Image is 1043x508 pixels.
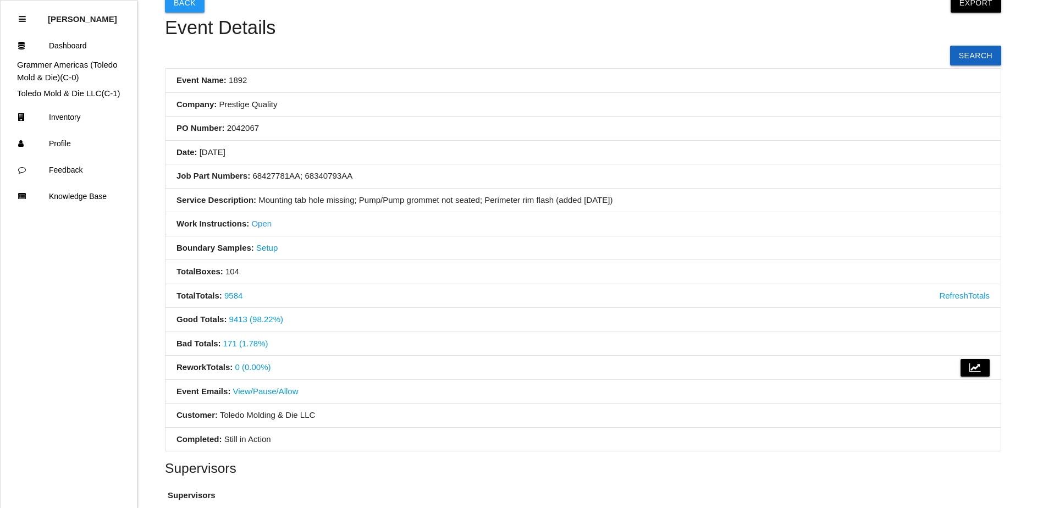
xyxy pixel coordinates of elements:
[19,6,26,32] div: Close
[950,46,1001,65] a: Search
[251,219,272,228] a: Open
[176,291,222,300] b: Total Totals :
[176,171,250,180] b: Job Part Numbers:
[176,267,223,276] b: Total Boxes :
[165,461,1001,476] h5: Supervisors
[176,339,221,348] b: Bad Totals :
[235,362,271,372] a: 0 (0.00%)
[1,87,137,100] div: Toledo Mold & Die LLC's Dashboard
[233,386,299,396] a: View/Pause/Allow
[176,75,227,85] b: Event Name:
[1,130,137,157] a: Profile
[229,314,283,324] a: 9413 (98.22%)
[17,89,120,98] a: Toledo Mold & Die LLC(C-1)
[176,410,218,419] b: Customer:
[176,386,230,396] b: Event Emails:
[165,93,1001,117] li: Prestige Quality
[165,164,1001,189] li: 68427781AA; 68340793AA
[176,243,254,252] b: Boundary Samples:
[165,141,1001,165] li: [DATE]
[224,291,242,300] a: 9584
[176,123,225,132] b: PO Number:
[165,189,1001,213] li: Mounting tab hole missing; Pump/Pump grommet not seated; Perimeter rim flash (added [DATE])
[1,59,137,84] div: Grammer Americas (Toledo Mold & Die)'s Dashboard
[1,157,137,183] a: Feedback
[165,18,1001,38] h4: Event Details
[1,183,137,209] a: Knowledge Base
[176,100,217,109] b: Company:
[48,6,117,24] p: Eric Schneider
[223,339,268,348] a: 171 (1.78%)
[165,69,1001,93] li: 1892
[176,195,256,205] b: Service Description:
[165,404,1001,428] li: Toledo Molding & Die LLC
[176,147,197,157] b: Date:
[256,243,278,252] a: Setup
[176,434,222,444] b: Completed:
[176,362,233,372] b: Rework Totals :
[176,314,227,324] b: Good Totals :
[939,290,990,302] a: Refresh Totals
[165,117,1001,141] li: 2042067
[1,104,137,130] a: Inventory
[17,60,118,82] a: Grammer Americas (Toledo Mold & Die)(C-0)
[165,428,1001,451] li: Still in Action
[165,260,1001,284] li: 104
[176,219,249,228] b: Work Instructions:
[1,32,137,59] a: Dashboard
